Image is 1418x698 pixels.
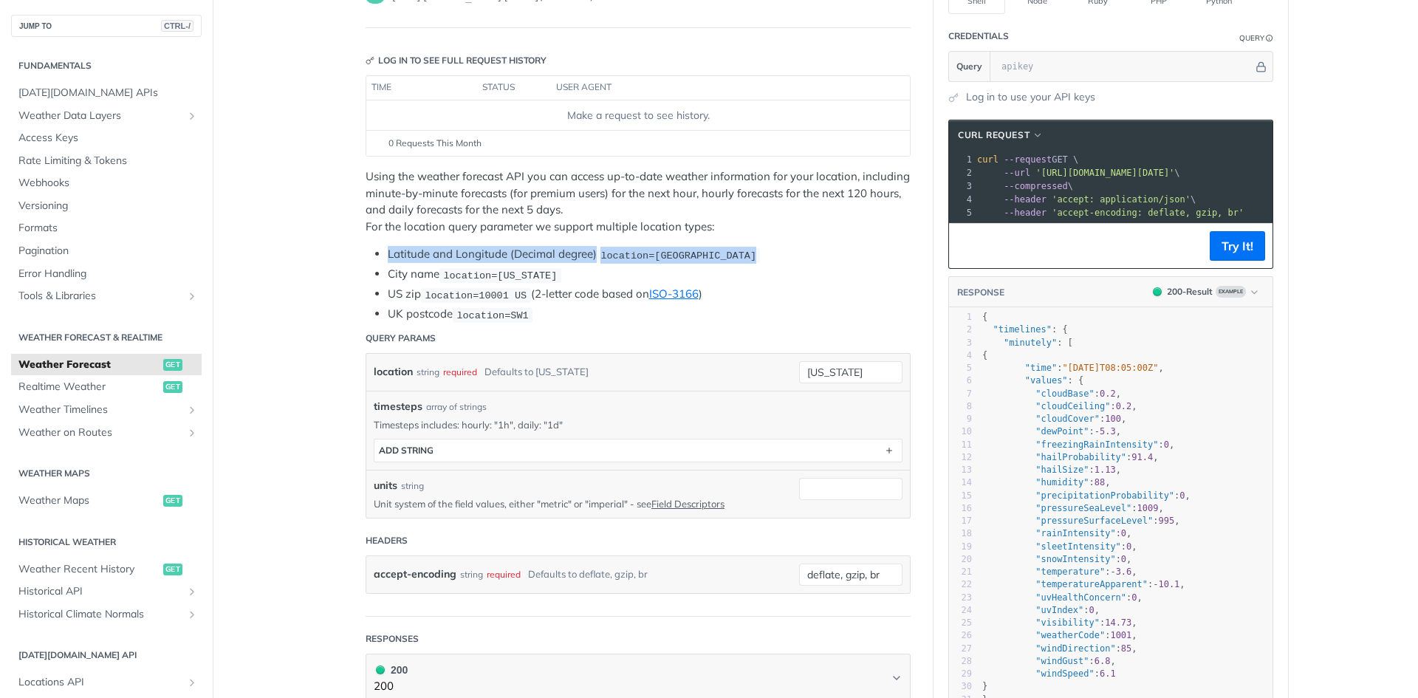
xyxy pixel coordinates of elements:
[949,592,972,604] div: 23
[982,541,1137,552] span: : ,
[374,497,777,510] p: Unit system of the field values, either "metric" or "imperial" - see
[949,490,972,502] div: 15
[366,632,419,646] div: Responses
[1239,32,1273,44] div: QueryInformation
[18,131,198,146] span: Access Keys
[11,354,202,376] a: Weather Forecastget
[528,564,648,585] div: Defaults to deflate, gzip, br
[1089,605,1095,615] span: 0
[949,655,972,668] div: 28
[366,76,477,100] th: time
[186,110,198,122] button: Show subpages for Weather Data Layers
[1004,181,1068,191] span: --compressed
[949,52,990,81] button: Query
[374,662,902,695] button: 200 200200
[484,361,589,383] div: Defaults to [US_STATE]
[949,166,974,179] div: 2
[1095,465,1116,475] span: 1.13
[949,680,972,693] div: 30
[1131,592,1137,603] span: 0
[11,172,202,194] a: Webhooks
[956,60,982,73] span: Query
[443,270,557,281] span: location=[US_STATE]
[11,240,202,262] a: Pagination
[425,290,527,301] span: location=10001 US
[1035,643,1115,654] span: "windDirection"
[11,195,202,217] a: Versioning
[982,477,1111,487] span: : ,
[18,221,198,236] span: Formats
[1035,439,1158,450] span: "freezingRainIntensity"
[651,498,725,510] a: Field Descriptors
[1121,643,1131,654] span: 85
[11,82,202,104] a: [DATE][DOMAIN_NAME] APIs
[982,426,1121,437] span: : ,
[18,357,160,372] span: Weather Forecast
[417,361,439,383] div: string
[982,439,1174,450] span: : ,
[1035,528,1115,538] span: "rainIntensity"
[186,290,198,302] button: Show subpages for Tools & Libraries
[949,311,972,324] div: 1
[600,250,756,261] span: location=[GEOGRAPHIC_DATA]
[982,401,1137,411] span: : ,
[1266,35,1273,42] i: Information
[11,105,202,127] a: Weather Data LayersShow subpages for Weather Data Layers
[966,89,1095,105] a: Log in to use your API keys
[1062,363,1158,373] span: "[DATE]T08:05:00Z"
[1004,154,1052,165] span: --request
[1035,541,1121,552] span: "sleetIntensity"
[163,564,182,575] span: get
[1025,375,1068,386] span: "values"
[11,376,202,398] a: Realtime Weatherget
[374,678,408,695] p: 200
[18,109,182,123] span: Weather Data Layers
[891,672,902,684] svg: Chevron
[953,128,1049,143] button: cURL Request
[18,425,182,440] span: Weather on Routes
[982,452,1159,462] span: : ,
[982,503,1164,513] span: : ,
[18,562,160,577] span: Weather Recent History
[949,643,972,655] div: 27
[11,59,202,72] h2: Fundamentals
[1035,516,1153,526] span: "pressureSurfaceLevel"
[366,534,408,547] div: Headers
[1116,567,1132,577] span: 3.6
[949,578,972,591] div: 22
[186,586,198,598] button: Show subpages for Historical API
[374,662,408,678] div: 200
[366,332,436,345] div: Query Params
[1121,554,1126,564] span: 0
[949,324,972,336] div: 2
[551,76,880,100] th: user agent
[1035,490,1174,501] span: "precipitationProbability"
[18,244,198,259] span: Pagination
[18,607,182,622] span: Historical Climate Normals
[1110,630,1131,640] span: 1001
[1145,284,1265,299] button: 200200-ResultExample
[18,675,182,690] span: Locations API
[949,604,972,617] div: 24
[982,338,1073,348] span: : [
[18,199,198,213] span: Versioning
[977,168,1180,178] span: \
[1105,617,1131,628] span: 14.73
[1035,592,1126,603] span: "uvHealthConcern"
[11,603,202,626] a: Historical Climate NormalsShow subpages for Historical Climate Normals
[949,617,972,629] div: 25
[1035,426,1089,437] span: "dewPoint"
[1100,426,1116,437] span: 5.3
[1004,338,1057,348] span: "minutely"
[1035,605,1083,615] span: "uvIndex"
[1004,194,1047,205] span: --header
[1035,567,1105,577] span: "temperature"
[161,20,193,32] span: CTRL-/
[982,656,1116,666] span: : ,
[374,418,902,431] p: Timesteps includes: hourly: "1h", daily: "1d"
[949,206,974,219] div: 5
[1116,401,1132,411] span: 0.2
[1126,541,1131,552] span: 0
[982,579,1185,589] span: : ,
[949,193,974,206] div: 4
